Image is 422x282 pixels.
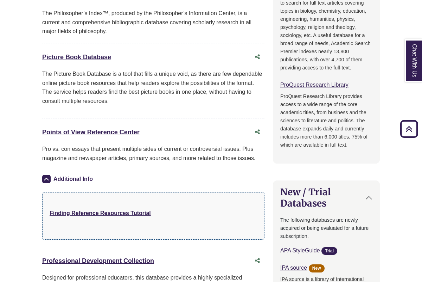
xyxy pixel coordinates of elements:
[250,125,264,139] button: Share this database
[398,124,420,134] a: Back to Top
[273,181,379,214] button: New / Trial Databases
[42,129,140,136] a: Points of View Reference Center
[280,216,372,240] p: The following databases are newly acquired or being evaluated for a future subscription.
[42,257,154,264] a: Professional Development Collection
[42,9,264,36] div: The Philosopher’s Index™, produced by the Philosopher’s Information Center, is a current and comp...
[321,247,337,255] span: Trial
[42,145,264,163] p: Pro vs. con essays that present multiple sides of current or controversial issues. Plus magazine ...
[250,254,264,268] button: Share this database
[250,50,264,64] button: Share this database
[280,265,307,271] a: IPA source
[280,92,372,149] p: ProQuest Research Library provides access to a wide range of the core academic titles, from busin...
[280,82,349,88] a: ProQuest Research Library
[50,210,151,216] a: Finding Reference Resources Tutorial
[42,174,95,184] button: Additional Info
[309,264,325,272] span: New
[42,54,111,61] a: Picture Book Database
[280,247,320,253] a: APA StyleGuide
[42,69,264,105] p: The Picture Book Database is a tool that fills a unique void, as there are few dependable online ...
